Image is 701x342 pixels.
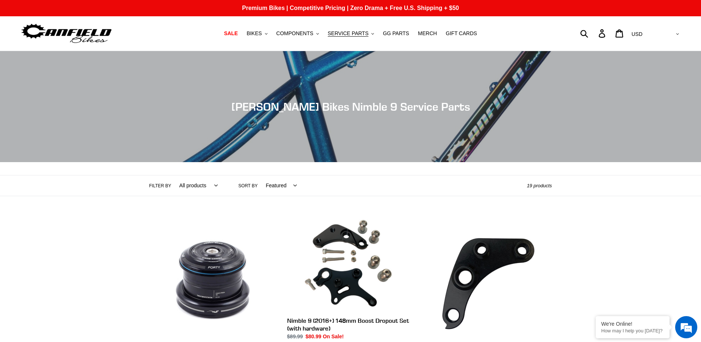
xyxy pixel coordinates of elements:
span: SERVICE PARTS [328,30,368,37]
a: SALE [220,28,241,38]
span: SALE [224,30,238,37]
button: BIKES [243,28,271,38]
p: How may I help you today? [601,328,664,333]
span: [PERSON_NAME] Bikes Nimble 9 Service Parts [231,100,470,113]
span: BIKES [246,30,262,37]
span: 19 products [527,183,552,188]
span: GIFT CARDS [446,30,477,37]
span: COMPONENTS [276,30,313,37]
a: GG PARTS [379,28,413,38]
span: MERCH [418,30,437,37]
button: COMPONENTS [273,28,323,38]
div: We're Online! [601,321,664,327]
a: MERCH [414,28,440,38]
label: Sort by [238,182,258,189]
button: SERVICE PARTS [324,28,378,38]
input: Search [584,25,603,41]
a: GIFT CARDS [442,28,481,38]
img: Canfield Bikes [20,22,113,45]
span: GG PARTS [383,30,409,37]
label: Filter by [149,182,171,189]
